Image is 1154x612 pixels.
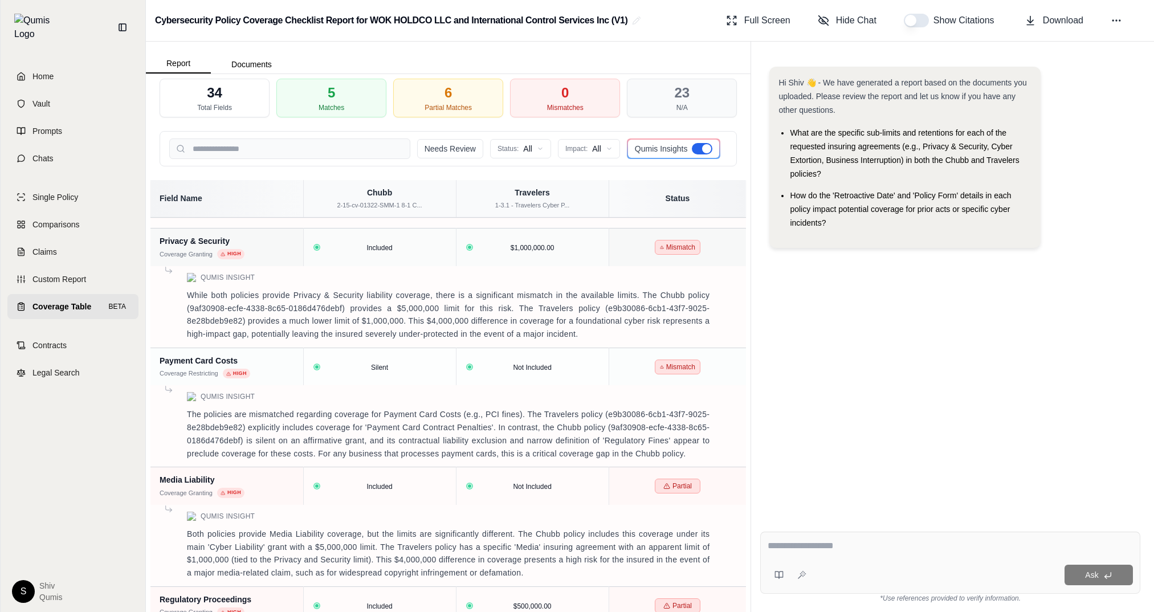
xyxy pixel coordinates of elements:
button: Impact:All [558,139,620,158]
button: Collapse sidebar [113,18,132,36]
span: Coverage Table [32,301,91,312]
span: Included [366,602,392,610]
span: Show Citations [933,14,997,27]
div: Total Fields [197,103,232,112]
a: Claims [7,239,138,264]
span: $1,000,000.00 [511,244,554,252]
span: High [217,249,244,259]
span: Contracts [32,340,67,351]
span: Status: [498,144,519,153]
a: Comparisons [7,212,138,237]
span: Chats [32,153,54,164]
div: Regulatory Proceedings [160,594,294,605]
img: Qumis Logo [187,512,196,521]
span: Prompts [32,125,62,137]
th: Field Name [150,180,303,217]
img: Qumis Logo [14,14,57,41]
div: Chubb [311,187,449,198]
a: Chats [7,146,138,171]
div: 6 [445,84,452,102]
div: S [12,580,35,603]
span: Legal Search [32,367,80,378]
span: All [592,143,601,154]
span: Comparisons [32,219,79,230]
a: Home [7,64,138,89]
span: Included [366,483,392,491]
div: Coverage Granting [160,488,213,498]
div: Travelers [463,187,602,198]
a: Coverage TableBETA [7,294,138,319]
span: Full Screen [744,14,790,27]
button: Needs Review [417,139,483,158]
button: Documents [211,55,292,74]
a: Legal Search [7,360,138,385]
button: Report [146,54,211,74]
span: Ask [1085,570,1098,580]
button: Download [1020,9,1088,32]
div: Coverage Granting [160,250,213,259]
span: Partial [655,479,700,493]
span: High [217,488,244,498]
a: Single Policy [7,185,138,210]
div: Payment Card Costs [160,355,294,366]
span: Download [1043,14,1083,27]
span: Qumis Insight [201,273,255,282]
span: Qumis Insight [201,392,255,401]
div: Privacy & Security [160,235,294,247]
span: Not Included [513,483,551,491]
span: Single Policy [32,191,78,203]
span: Claims [32,246,57,258]
span: BETA [105,301,129,312]
div: N/A [676,103,688,112]
span: Impact: [565,144,588,153]
span: High [223,369,250,379]
span: Qumis [39,591,62,603]
p: Both policies provide Media Liability coverage, but the limits are significantly different. The C... [187,528,709,580]
span: Mismatch [655,240,700,255]
div: Mismatches [547,103,584,112]
a: Prompts [7,119,138,144]
h2: Cybersecurity Policy Coverage Checklist Report for WOK HOLDCO LLC and International Control Servi... [155,10,627,31]
a: Contracts [7,333,138,358]
div: 2-15-cv-01322-SMM-1 8-1 C... [311,201,449,210]
span: Shiv [39,580,62,591]
span: Hide Chat [836,14,876,27]
th: Status [609,180,746,217]
span: Included [366,244,392,252]
button: Status:All [490,139,551,158]
p: While both policies provide Privacy & Security liability coverage, there is a significant mismatc... [187,289,709,341]
div: Media Liability [160,474,294,485]
div: 23 [675,84,690,102]
div: 1-3.1 - Travelers Cyber P... [463,201,602,210]
button: Hide Chat [813,9,881,32]
div: 5 [328,84,335,102]
p: The policies are mismatched regarding coverage for Payment Card Costs (e.g., PCI fines). The Trav... [187,408,709,460]
div: 0 [561,84,569,102]
a: Custom Report [7,267,138,292]
span: Hi Shiv 👋 - We have generated a report based on the documents you uploaded. Please review the rep... [778,78,1026,115]
span: Custom Report [32,274,86,285]
img: Qumis Logo [187,392,196,401]
div: *Use references provided to verify information. [760,594,1140,603]
span: All [523,143,532,154]
span: Qumis Insights [635,143,688,154]
span: Qumis Insight [201,512,255,521]
span: What are the specific sub-limits and retentions for each of the requested insuring agreements (e.... [790,128,1019,178]
button: Ask [1065,565,1133,585]
a: Vault [7,91,138,116]
div: Coverage Restricting [160,369,218,378]
span: Mismatch [655,360,700,374]
div: 34 [207,84,222,102]
button: Full Screen [721,9,795,32]
div: Matches [319,103,344,112]
span: Silent [371,364,388,372]
span: How do the 'Retroactive Date' and 'Policy Form' details in each policy impact potential coverage ... [790,191,1011,227]
div: Partial Matches [425,103,472,112]
span: Home [32,71,54,82]
span: $500,000.00 [513,602,552,610]
span: Not Included [513,364,551,372]
span: Vault [32,98,50,109]
img: Qumis Logo [187,273,196,282]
